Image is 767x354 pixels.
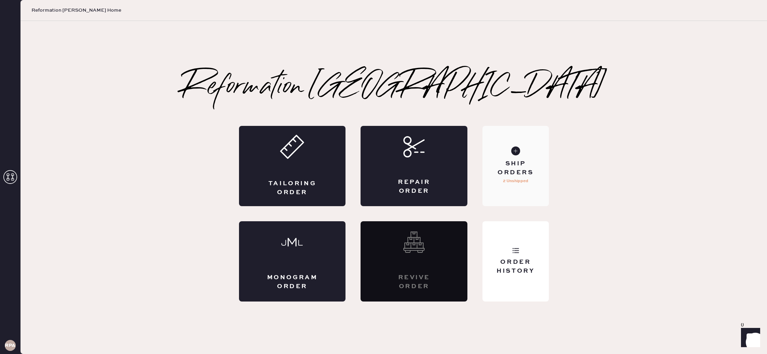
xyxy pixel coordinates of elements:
div: Ship Orders [488,160,543,177]
h3: RPA [5,343,15,348]
span: Reformation [PERSON_NAME] Home [32,7,121,14]
div: Tailoring Order [266,179,318,197]
h2: Reformation [GEOGRAPHIC_DATA] [182,74,606,101]
div: Repair Order [388,178,440,195]
div: Interested? Contact us at care@hemster.co [361,221,467,302]
div: Monogram Order [266,273,318,291]
iframe: Front Chat [734,323,764,353]
p: 2 Unshipped [503,177,528,185]
div: Order History [488,258,543,275]
div: Revive order [388,273,440,291]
